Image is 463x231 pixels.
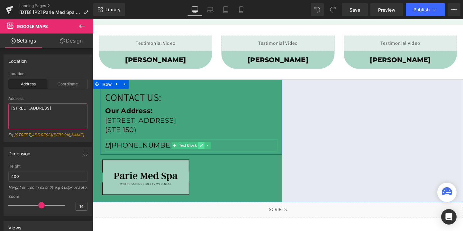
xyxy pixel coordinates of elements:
div: Coordinate [48,79,87,89]
div: Location [8,72,87,76]
div: Location [8,55,27,64]
div: Open Intercom Messenger [441,209,457,225]
button: Redo [326,3,339,16]
div: Dimension [8,147,31,156]
div: Height of icon in px or % e.g 400px or auto. [8,185,87,194]
div: Address [8,79,48,89]
a: Preview [370,3,403,16]
p: (STE 150) [13,111,194,121]
strong: Our Address: [13,92,63,101]
span: Text Block [89,129,111,136]
span: Save [350,6,360,13]
div: Eg: [8,132,87,142]
a: Expand / Collapse [29,63,38,73]
span: Google Maps [17,24,48,29]
h1: [PERSON_NAME] [6,38,125,47]
p: CONTACT US: [13,73,194,91]
button: Publish [406,3,445,16]
p: [STREET_ADDRESS] [13,101,194,111]
input: auto [8,171,87,182]
div: Address [8,96,87,101]
a: Landing Pages [19,3,93,8]
h1: [PERSON_NAME] [264,38,383,47]
a: Design [48,34,95,48]
a: Tablet [218,3,233,16]
span: Library [105,7,121,13]
a: Expand / Collapse [21,63,30,73]
span: Preview [378,6,395,13]
a: Laptop [203,3,218,16]
button: More [448,3,460,16]
div: Views [8,221,21,230]
a: [STREET_ADDRESS][PERSON_NAME] [14,132,84,137]
a: [PHONE_NUMBER] [13,128,89,137]
div: Height [8,164,87,168]
a: Desktop [187,3,203,16]
span: [DTB] [P2] Parie Med Spa Skin Tightening $69.95 [19,10,81,15]
span: Row [8,63,21,73]
a: Expand / Collapse [117,129,124,136]
div: Zoom [8,194,87,199]
h1: [PERSON_NAME] [135,38,254,47]
a: New Library [93,3,125,16]
a: Mobile [233,3,249,16]
span: Publish [413,7,430,12]
button: Undo [311,3,324,16]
